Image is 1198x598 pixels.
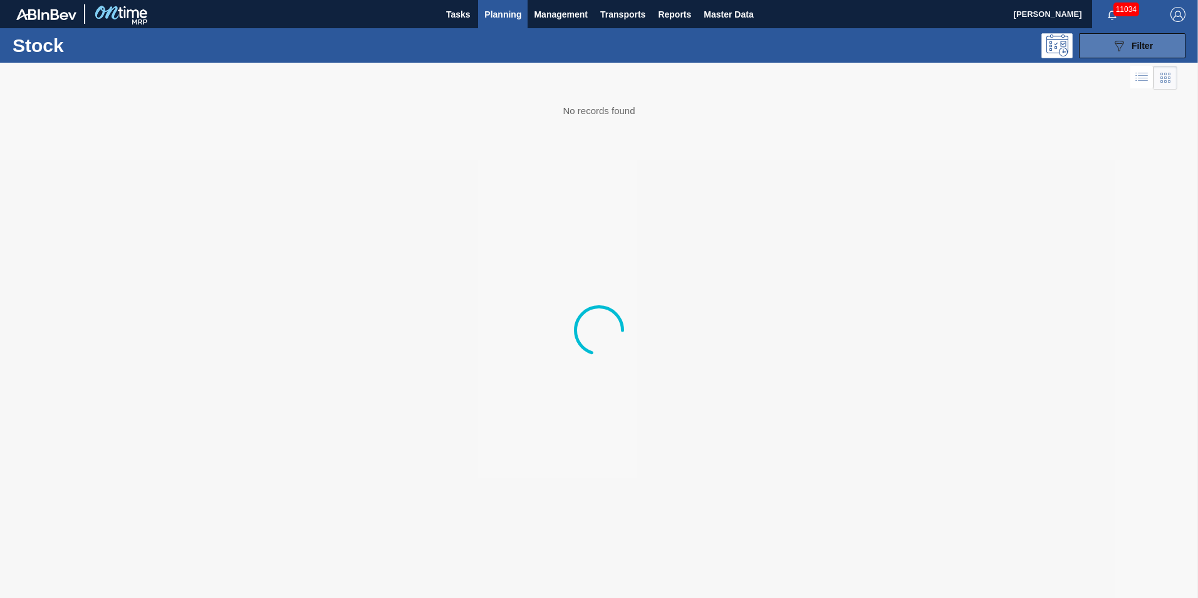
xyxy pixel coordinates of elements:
span: Management [534,7,588,22]
h1: Stock [13,38,200,53]
button: Notifications [1092,6,1132,23]
span: Transports [600,7,645,22]
img: Logout [1170,7,1185,22]
span: Reports [658,7,691,22]
span: Master Data [704,7,753,22]
span: Filter [1132,41,1153,51]
img: TNhmsLtSVTkK8tSr43FrP2fwEKptu5GPRR3wAAAABJRU5ErkJggg== [16,9,76,20]
span: 11034 [1113,3,1139,16]
span: Planning [484,7,521,22]
button: Filter [1079,33,1185,58]
div: Programming: no user selected [1041,33,1073,58]
span: Tasks [444,7,472,22]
